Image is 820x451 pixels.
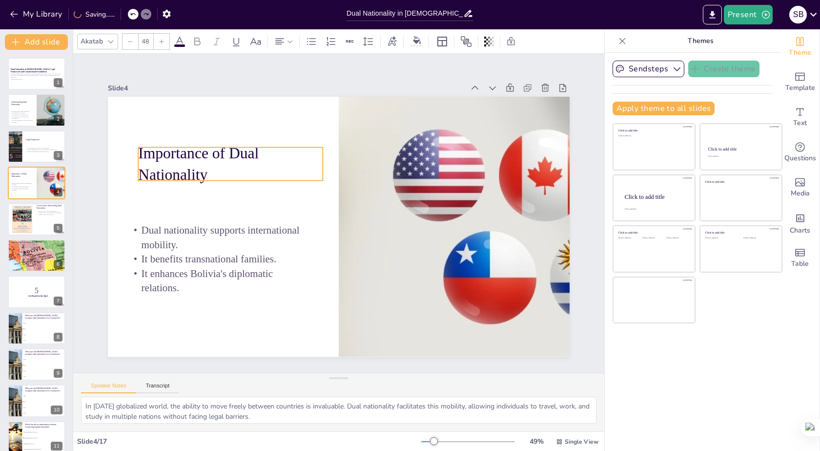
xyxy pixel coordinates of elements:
p: Legal Framework [26,138,63,141]
span: General Migration Law No. 300 [24,431,65,432]
div: 4 [54,188,62,196]
div: Layout [434,34,450,49]
div: 5 [54,224,62,233]
div: 1 [8,58,65,90]
span: 2005 [24,395,65,396]
span: 2005 [24,322,65,323]
p: Legal Aspects for Juridical Persons [11,241,62,244]
span: 2009 [24,365,65,365]
p: Conflicts of interest may arise. [37,214,62,215]
p: What year did [DEMOGRAPHIC_DATA] recognize dual nationality in its Constitution? [25,350,62,356]
span: 2009 [24,328,65,329]
span: Single View [565,438,598,446]
p: Dual nationality supports international mobility. [125,201,311,249]
div: Click to add text [743,237,774,239]
div: Click to add title [618,231,688,235]
div: 49 % [525,437,548,446]
div: Add charts and graphs [780,205,820,240]
button: Create theme [688,61,759,77]
p: 5 [11,285,62,296]
span: Questions [784,153,816,164]
div: Click to add text [642,237,664,239]
div: Click to add title [705,180,775,183]
p: What year did [DEMOGRAPHIC_DATA] recognize dual nationality in its Constitution? [25,387,62,392]
p: The concept was established in [GEOGRAPHIC_DATA]'s 2009 Constitution. [10,114,33,119]
div: 1 [54,78,62,87]
p: What year did [DEMOGRAPHIC_DATA] recognize dual nationality in its Constitution? [25,314,62,320]
button: Add slide [5,34,68,50]
span: 2015 [24,376,65,377]
div: Add text boxes [780,100,820,135]
span: Charts [790,225,810,236]
span: Template [785,83,815,93]
p: Foreign companies must comply with local laws. [11,245,62,247]
span: 2015 [24,340,65,341]
div: 7 [8,276,65,308]
p: It benefits transnational families. [10,186,33,188]
p: It enhances Bolivia's diplomatic relations. [121,244,307,292]
div: 6 [8,239,65,272]
div: 9 [8,348,65,381]
div: 2 [54,115,62,124]
button: Export to PowerPoint [703,5,722,24]
div: Add a table [780,240,820,276]
p: Themes [630,29,771,53]
p: Controversies Surrounding Dual Nationality [37,204,62,210]
span: 2012 [24,407,65,408]
span: 2015 [24,412,65,413]
p: Nationality for companies is based on incorporation. [11,243,62,245]
div: Change the overall theme [780,29,820,64]
p: This presentation explores the concept of dual nationality in [DEMOGRAPHIC_DATA], its legal frame... [11,73,62,78]
div: 2 [8,94,65,126]
div: Click to add text [618,237,640,239]
p: It benefits transnational families. [123,230,308,264]
button: Present [724,5,773,24]
span: 2012 [24,334,65,335]
div: 6 [54,260,62,269]
div: Click to add title [618,129,688,132]
div: Click to add text [705,237,736,239]
div: Click to add title [708,147,773,151]
input: Insert title [347,6,463,21]
span: Theme [789,47,811,58]
button: Speaker Notes [81,383,136,393]
p: Generated with [URL] [11,78,62,80]
div: Saving...... [74,10,115,19]
p: Which law allows naturalization without renouncing original nationality? [25,423,62,429]
span: Position [460,36,472,47]
p: Legal framework protects national interests. [11,247,62,249]
p: It enhances Bolivia's diplomatic relations. [10,188,33,191]
button: Sendsteps [613,61,684,77]
span: Immigration Law No. 123 [24,443,65,444]
strong: Dual Nationality in [DEMOGRAPHIC_DATA]: Legal Framework and Constitutional Foundations [11,68,55,73]
p: Dual nationality supports international mobility. [10,182,33,186]
div: 8 [8,312,65,344]
div: S B [789,6,807,23]
div: Get real-time input from your audience [780,135,820,170]
p: General Migration Law No. 370 facilitates naturalization. [26,149,63,151]
div: 9 [54,369,62,378]
span: General Migration Law No. 370 [24,437,65,438]
button: My Library [7,6,66,22]
div: 4 [8,167,65,199]
div: Text effects [385,34,399,49]
div: 11 [51,442,62,451]
div: Click to add body [625,208,686,210]
div: Add ready made slides [780,64,820,100]
div: Slide 4 [122,60,477,107]
div: Click to add text [708,156,773,158]
div: Click to add text [618,135,688,137]
span: Table [791,258,809,269]
div: Slide 4 / 17 [77,437,421,446]
div: Click to add text [666,237,688,239]
button: Apply theme to all slides [613,102,715,115]
p: Dual nationality offers individuals recognition by two states. [10,110,33,114]
div: Akatab [79,35,105,48]
span: Text [793,118,807,129]
div: 10 [8,385,65,417]
div: 7 [54,297,62,305]
div: 8 [54,333,62,342]
p: Understanding Dual Nationality [11,100,34,106]
span: Media [791,188,810,199]
div: 3 [8,130,65,163]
